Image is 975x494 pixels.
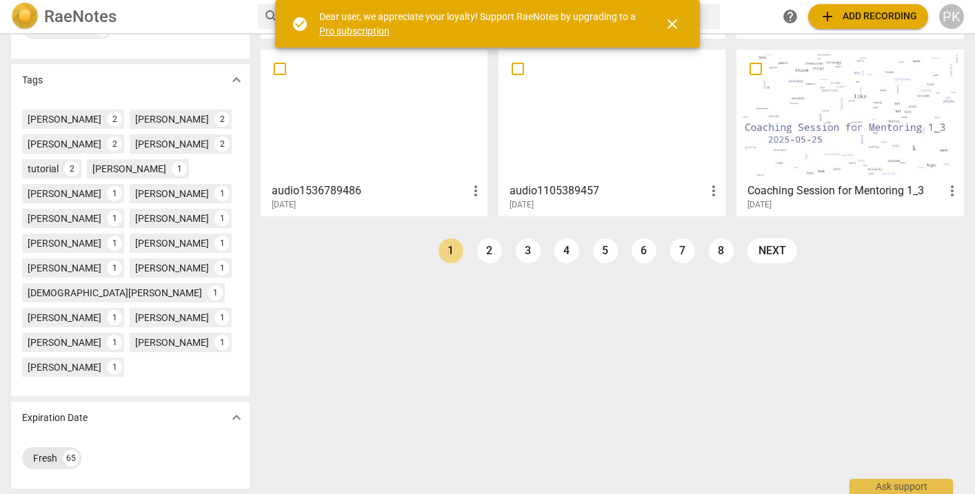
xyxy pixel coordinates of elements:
[28,360,101,374] div: [PERSON_NAME]
[135,187,209,200] div: [PERSON_NAME]
[319,25,390,37] a: Pro subscription
[135,311,209,325] div: [PERSON_NAME]
[664,16,681,32] span: close
[214,112,230,127] div: 2
[670,238,695,263] a: Page 7
[265,54,483,210] a: audio1536789486[DATE]
[226,70,247,90] button: Show more
[64,161,79,176] div: 2
[214,260,230,276] div: 1
[272,199,296,211] span: [DATE]
[135,112,209,126] div: [PERSON_NAME]
[939,4,964,29] button: PK
[107,186,122,201] div: 1
[292,16,308,32] span: check_circle
[747,183,943,199] h3: Coaching Session for Mentoring 1_3
[28,236,101,250] div: [PERSON_NAME]
[439,238,463,263] a: Page 1 is your current page
[135,236,209,250] div: [PERSON_NAME]
[226,407,247,428] button: Show more
[214,236,230,251] div: 1
[92,162,166,176] div: [PERSON_NAME]
[28,261,101,275] div: [PERSON_NAME]
[135,336,209,349] div: [PERSON_NAME]
[214,136,230,152] div: 2
[28,286,202,300] div: [DEMOGRAPHIC_DATA][PERSON_NAME]
[107,112,122,127] div: 2
[510,199,534,211] span: [DATE]
[510,183,705,199] h3: audio1105389457
[107,136,122,152] div: 2
[850,479,953,494] div: Ask support
[944,183,961,199] span: more_vert
[22,73,43,88] p: Tags
[709,238,734,263] a: Page 8
[107,236,122,251] div: 1
[593,238,618,263] a: Page 5
[135,137,209,151] div: [PERSON_NAME]
[107,360,122,375] div: 1
[263,8,280,25] span: search
[28,336,101,349] div: [PERSON_NAME]
[782,8,798,25] span: help
[22,411,88,425] p: Expiration Date
[228,72,245,88] span: expand_more
[516,238,541,263] a: Page 3
[107,260,122,276] div: 1
[214,310,230,325] div: 1
[28,311,101,325] div: [PERSON_NAME]
[63,450,79,466] div: 65
[214,186,230,201] div: 1
[705,183,722,199] span: more_vert
[656,8,689,41] button: Close
[228,409,245,426] span: expand_more
[468,183,484,199] span: more_vert
[632,238,656,263] a: Page 6
[44,7,117,26] h2: RaeNotes
[28,187,101,200] div: [PERSON_NAME]
[28,112,101,126] div: [PERSON_NAME]
[107,310,122,325] div: 1
[319,10,639,38] div: Dear user, we appreciate your loyalty! Support RaeNotes by upgrading to a
[747,199,772,211] span: [DATE]
[28,162,59,176] div: tutorial
[554,238,579,263] a: Page 4
[135,261,209,275] div: [PERSON_NAME]
[135,212,209,225] div: [PERSON_NAME]
[11,3,39,30] img: Logo
[33,451,57,465] div: Fresh
[778,4,803,29] a: Help
[819,8,917,25] span: Add recording
[28,137,101,151] div: [PERSON_NAME]
[208,285,223,300] div: 1
[272,183,468,199] h3: audio1536789486
[808,4,928,29] button: Upload
[819,8,836,25] span: add
[172,161,187,176] div: 1
[107,211,122,226] div: 1
[107,335,122,350] div: 1
[214,211,230,226] div: 1
[741,54,958,210] a: Coaching Session for Mentoring 1_3[DATE]
[11,3,247,30] a: LogoRaeNotes
[28,212,101,225] div: [PERSON_NAME]
[503,54,721,210] a: audio1105389457[DATE]
[214,335,230,350] div: 1
[747,238,797,263] a: next
[477,238,502,263] a: Page 2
